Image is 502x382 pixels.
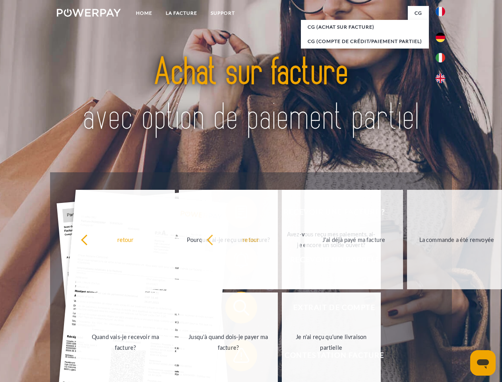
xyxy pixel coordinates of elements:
[470,350,496,376] iframe: Bouton de lancement de la fenêtre de messagerie
[129,6,159,20] a: Home
[206,234,296,245] div: retour
[57,9,121,17] img: logo-powerpay-white.svg
[204,6,242,20] a: Support
[184,234,273,245] div: Pourquoi ai-je reçu une facture?
[436,53,445,62] img: it
[436,7,445,16] img: fr
[81,234,170,245] div: retour
[301,20,429,34] a: CG (achat sur facture)
[436,74,445,83] img: en
[76,38,426,152] img: title-powerpay_fr.svg
[408,6,429,20] a: CG
[301,34,429,49] a: CG (Compte de crédit/paiement partiel)
[184,331,273,353] div: Jusqu'à quand dois-je payer ma facture?
[412,234,501,245] div: La commande a été renvoyée
[287,331,376,353] div: Je n'ai reçu qu'une livraison partielle
[436,33,445,42] img: de
[159,6,204,20] a: LA FACTURE
[309,234,399,245] div: J'ai déjà payé ma facture
[81,331,170,353] div: Quand vais-je recevoir ma facture?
